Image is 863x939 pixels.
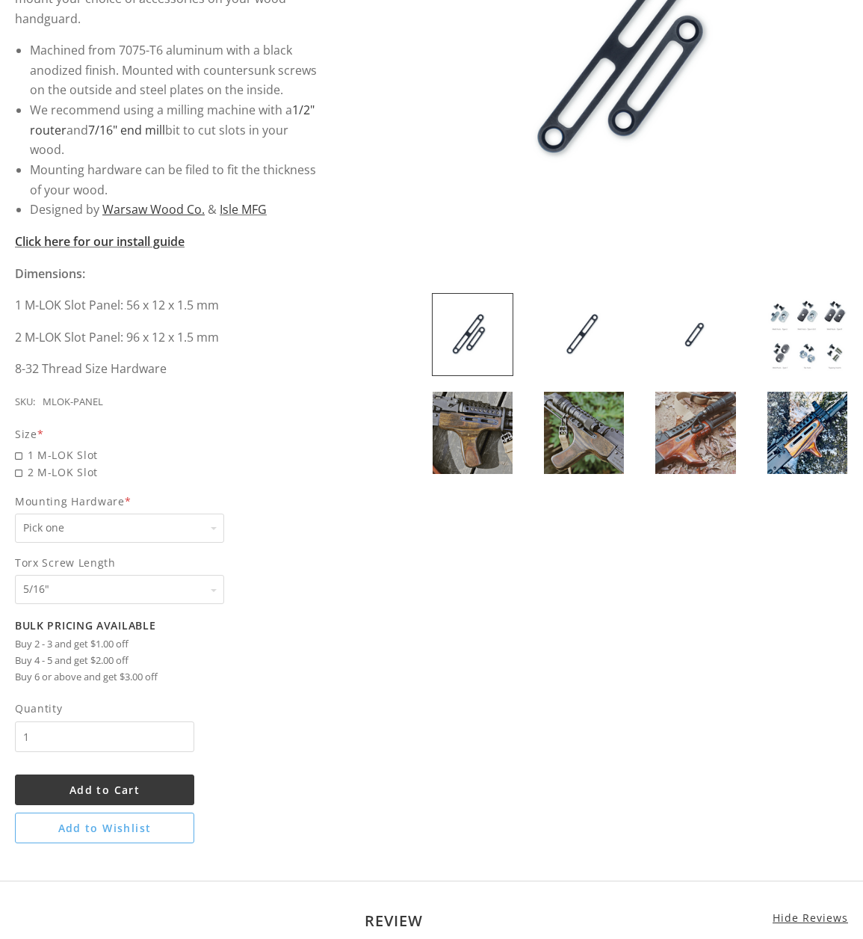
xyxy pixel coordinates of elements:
[15,514,224,543] select: Mounting Hardware*
[220,201,267,218] a: Isle MFG
[15,911,848,930] h2: Review
[30,100,318,160] li: We recommend using a milling machine with a and bit to cut slots in your wood.
[88,122,165,138] a: 7/16" end mill
[15,425,318,443] div: Size
[15,700,194,717] span: Quantity
[30,200,318,220] li: Designed by &
[15,233,185,250] a: Click here for our install guide
[15,653,318,669] li: Buy 4 - 5 and get $2.00 off
[30,102,315,138] a: 1/2" router
[15,775,194,805] button: Add to Cart
[433,294,513,375] img: DIY M-LOK Panel Inserts
[544,392,624,473] img: DIY M-LOK Panel Inserts
[767,392,847,473] img: DIY M-LOK Panel Inserts
[15,575,224,604] select: Torx Screw Length
[15,446,318,464] span: 1 M-LOK Slot
[102,201,205,218] a: Warsaw Wood Co.
[15,554,318,571] span: Torx Screw Length
[15,265,85,282] strong: Dimensions:
[69,783,140,797] span: Add to Cart
[15,669,318,686] li: Buy 6 or above and get $3.00 off
[767,294,847,375] img: DIY M-LOK Panel Inserts
[655,392,735,473] img: DIY M-LOK Panel Inserts
[15,464,318,481] span: 2 M-LOK Slot
[433,392,513,473] img: DIY M-LOK Panel Inserts
[15,493,318,510] span: Mounting Hardware
[30,40,318,100] li: Machined from 7075-T6 aluminum with a black anodized finish. Mounted with countersunk screws on t...
[544,294,624,375] img: DIY M-LOK Panel Inserts
[15,327,318,348] p: 2 M-LOK Slot Panel: 96 x 12 x 1.5 mm
[15,813,194,843] button: Add to Wishlist
[43,394,103,410] div: MLOK-PANEL
[15,619,318,632] h2: Bulk Pricing Available
[15,295,318,315] p: 1 M-LOK Slot Panel: 56 x 12 x 1.5 mm
[15,721,194,752] input: Quantity
[773,911,848,925] span: Hide Reviews
[15,359,318,379] p: 8-32 Thread Size Hardware
[655,294,735,375] img: DIY M-LOK Panel Inserts
[15,394,35,410] div: SKU:
[15,636,318,653] li: Buy 2 - 3 and get $1.00 off
[30,160,318,200] li: Mounting hardware can be filed to fit the thickness of your wood.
